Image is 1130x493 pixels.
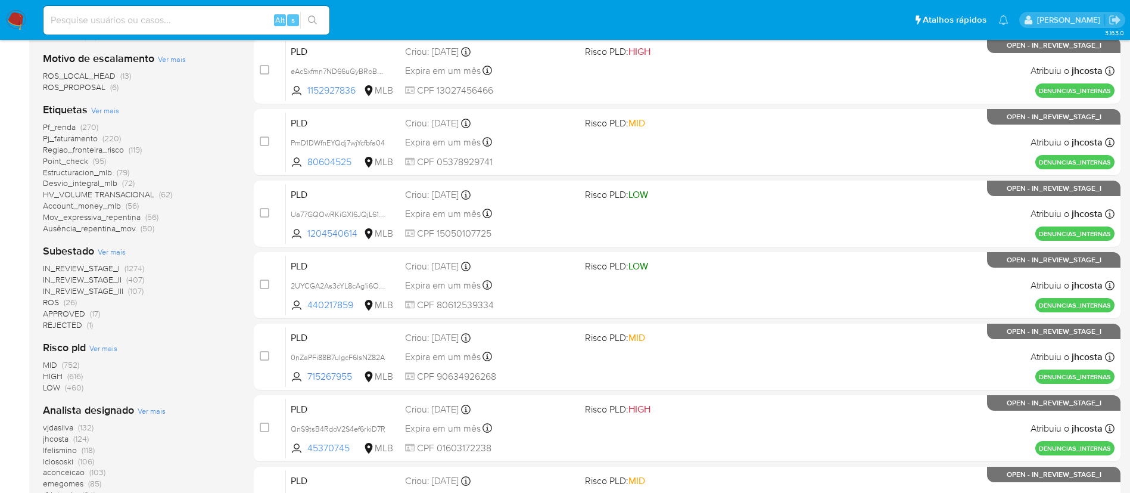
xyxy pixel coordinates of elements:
span: Alt [275,14,285,26]
span: 3.163.0 [1105,28,1124,38]
span: Atalhos rápidos [923,14,986,26]
input: Pesquise usuários ou casos... [43,13,329,28]
a: Sair [1109,14,1121,26]
a: Notificações [998,15,1008,25]
button: search-icon [300,12,325,29]
p: adriano.brito@mercadolivre.com [1037,14,1104,26]
span: s [291,14,295,26]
